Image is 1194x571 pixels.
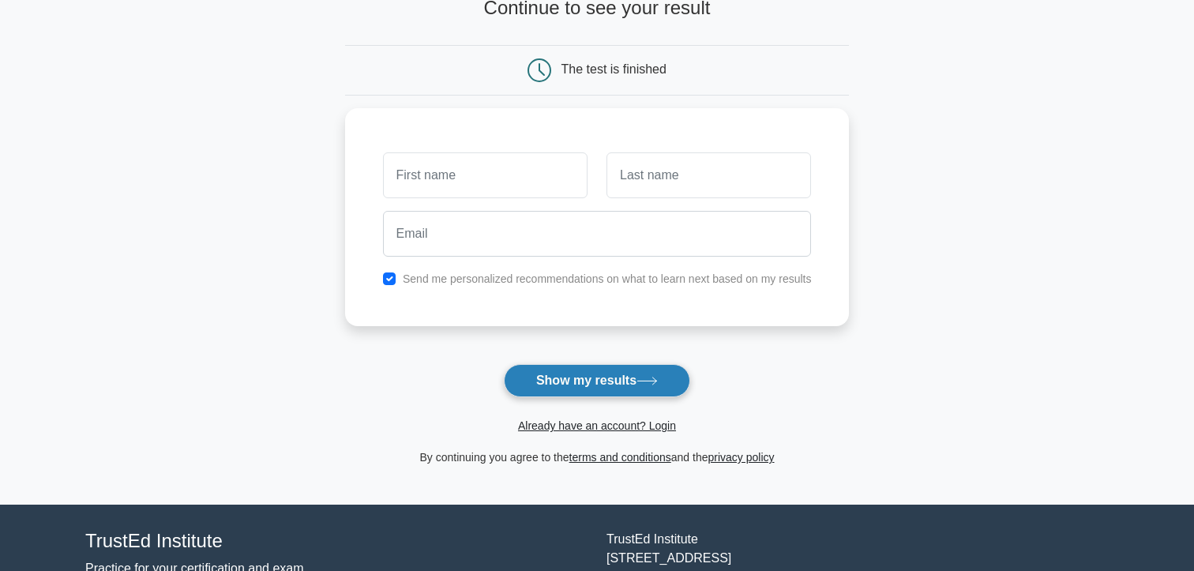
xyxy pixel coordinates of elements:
div: The test is finished [561,62,666,76]
input: Last name [606,152,811,198]
a: Already have an account? Login [518,419,676,432]
label: Send me personalized recommendations on what to learn next based on my results [403,272,812,285]
h4: TrustEd Institute [85,530,588,553]
input: First name [383,152,588,198]
input: Email [383,211,812,257]
button: Show my results [504,364,690,397]
a: privacy policy [708,451,775,464]
a: terms and conditions [569,451,671,464]
div: By continuing you agree to the and the [336,448,859,467]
